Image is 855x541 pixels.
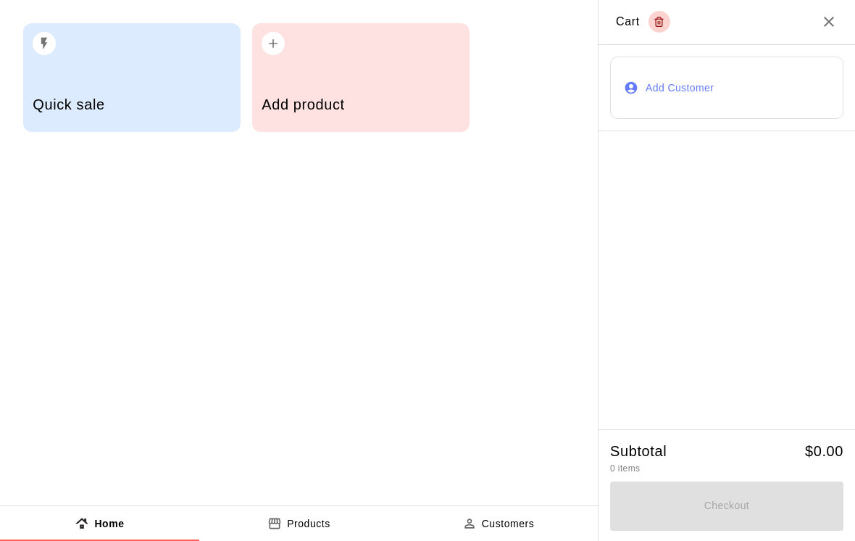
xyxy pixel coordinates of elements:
[610,463,640,474] span: 0 items
[648,11,670,33] button: Empty cart
[23,23,241,132] button: Quick sale
[287,516,330,532] p: Products
[805,442,843,461] h5: $ 0.00
[262,95,459,115] h5: Add product
[610,57,843,120] button: Add Customer
[94,516,124,532] p: Home
[33,95,230,115] h5: Quick sale
[610,442,667,461] h5: Subtotal
[482,516,535,532] p: Customers
[616,11,670,33] div: Cart
[820,13,838,30] button: Close
[252,23,470,132] button: Add product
